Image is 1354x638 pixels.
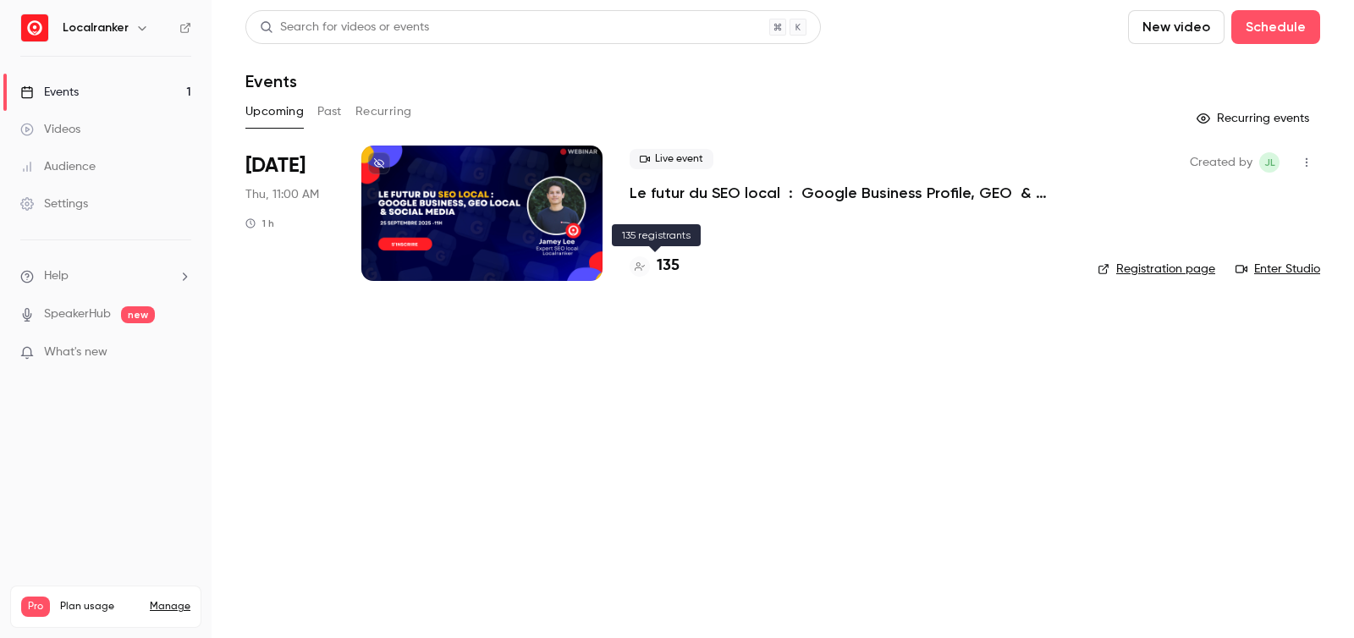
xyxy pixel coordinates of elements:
span: JL [1264,152,1275,173]
div: Sep 25 Thu, 11:00 AM (Europe/Paris) [245,146,334,281]
span: Thu, 11:00 AM [245,186,319,203]
button: New video [1128,10,1225,44]
span: Help [44,267,69,285]
div: Settings [20,195,88,212]
a: Le futur du SEO local : Google Business Profile, GEO & Social media [630,183,1071,203]
a: 135 [630,255,680,278]
div: Audience [20,158,96,175]
button: Upcoming [245,98,304,125]
li: help-dropdown-opener [20,267,191,285]
span: Live event [630,149,713,169]
a: SpeakerHub [44,305,111,323]
span: Created by [1190,152,1252,173]
button: Recurring events [1189,105,1320,132]
span: Plan usage [60,600,140,613]
h4: 135 [657,255,680,278]
div: Events [20,84,79,101]
span: Pro [21,597,50,617]
span: Jamey Lee [1259,152,1280,173]
h1: Events [245,71,297,91]
a: Manage [150,600,190,613]
iframe: Noticeable Trigger [171,345,191,360]
button: Schedule [1231,10,1320,44]
a: Registration page [1098,261,1215,278]
span: new [121,306,155,323]
h6: Localranker [63,19,129,36]
span: [DATE] [245,152,305,179]
div: Search for videos or events [260,19,429,36]
img: Localranker [21,14,48,41]
button: Recurring [355,98,412,125]
button: Past [317,98,342,125]
a: Enter Studio [1236,261,1320,278]
div: Videos [20,121,80,138]
div: 1 h [245,217,274,230]
span: What's new [44,344,107,361]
